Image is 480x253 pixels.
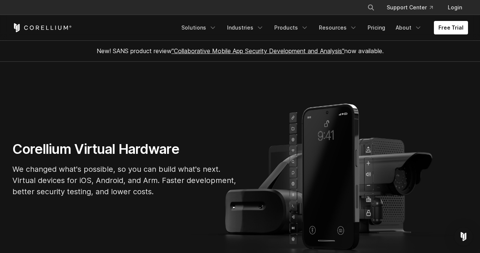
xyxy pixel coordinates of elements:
[177,21,468,34] div: Navigation Menu
[270,21,313,34] a: Products
[442,1,468,14] a: Login
[314,21,362,34] a: Resources
[12,23,72,32] a: Corellium Home
[177,21,221,34] a: Solutions
[391,21,426,34] a: About
[363,21,390,34] a: Pricing
[172,47,344,55] a: "Collaborative Mobile App Security Development and Analysis"
[358,1,468,14] div: Navigation Menu
[434,21,468,34] a: Free Trial
[97,47,384,55] span: New! SANS product review now available.
[12,164,237,197] p: We changed what's possible, so you can build what's next. Virtual devices for iOS, Android, and A...
[12,141,237,158] h1: Corellium Virtual Hardware
[381,1,439,14] a: Support Center
[223,21,268,34] a: Industries
[364,1,378,14] button: Search
[455,228,473,246] div: Open Intercom Messenger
